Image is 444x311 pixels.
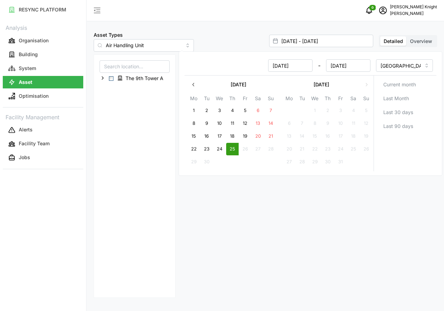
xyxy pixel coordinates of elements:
label: Asset Types [94,31,123,39]
button: 31 October 2025 [334,156,347,168]
th: Th [321,94,334,104]
button: 21 October 2025 [296,143,308,155]
button: System [3,62,83,75]
button: 11 October 2025 [347,117,360,130]
button: 10 October 2025 [334,117,347,130]
button: Facility Team [3,138,83,150]
button: 24 September 2025 [213,143,226,155]
button: 5 October 2025 [360,104,373,117]
button: 4 September 2025 [226,104,239,117]
a: Alerts [3,123,83,137]
button: 19 October 2025 [360,130,373,142]
button: 9 September 2025 [200,117,213,130]
p: [PERSON_NAME] Knight [390,4,437,10]
button: 14 October 2025 [296,130,308,142]
button: Last 30 days [377,106,434,119]
button: 17 October 2025 [334,130,347,142]
button: 3 October 2025 [334,104,347,117]
button: 8 October 2025 [309,117,321,130]
p: Organisation [19,37,49,44]
button: 20 September 2025 [252,130,264,142]
button: 19 September 2025 [239,130,251,142]
button: 18 October 2025 [347,130,360,142]
button: notifications [362,3,376,17]
button: Building [3,48,83,61]
button: Asset [3,76,83,88]
th: Sa [347,94,360,104]
button: 11 September 2025 [226,117,239,130]
button: 16 October 2025 [322,130,334,142]
button: 14 September 2025 [265,117,277,130]
p: System [19,65,36,72]
button: 13 October 2025 [283,130,296,142]
button: 13 September 2025 [252,117,264,130]
span: The 9th Tower A [114,74,168,82]
a: Facility Team [3,137,83,151]
button: 7 September 2025 [265,104,277,117]
button: 22 September 2025 [188,143,200,155]
a: Optimisation [3,89,83,103]
span: Overview [410,38,432,44]
button: 1 October 2025 [309,104,321,117]
button: RESYNC PLATFORM [3,3,83,16]
button: 30 October 2025 [322,156,334,168]
th: Fr [334,94,347,104]
button: 26 September 2025 [239,143,251,155]
span: Last Month [383,93,409,104]
button: 5 September 2025 [239,104,251,117]
button: 23 October 2025 [322,143,334,155]
button: 25 September 2025 [226,143,239,155]
p: Asset [19,79,32,86]
button: 4 October 2025 [347,104,360,117]
p: Alerts [19,126,33,133]
button: 25 October 2025 [347,143,360,155]
button: 24 October 2025 [334,143,347,155]
button: Organisation [3,34,83,47]
th: Tu [296,94,308,104]
p: Building [19,51,38,58]
button: Last 90 days [377,120,434,132]
p: RESYNC PLATFORM [19,6,66,13]
button: [DATE] [283,78,360,91]
th: Sa [251,94,264,104]
button: Current month [377,78,434,91]
th: We [213,94,226,104]
button: 30 September 2025 [200,156,213,168]
button: 3 September 2025 [213,104,226,117]
button: 2 September 2025 [200,104,213,117]
button: Optimisation [3,90,83,102]
button: Jobs [3,152,83,164]
a: Asset [3,75,83,89]
span: Current month [383,79,416,90]
p: Optimisation [19,93,49,100]
span: Last 30 days [383,106,413,118]
th: Mo [187,94,200,104]
th: Tu [200,94,213,104]
a: Organisation [3,34,83,47]
button: 18 September 2025 [226,130,239,142]
button: 6 September 2025 [252,104,264,117]
th: Th [226,94,239,104]
div: - [188,59,370,72]
button: 28 September 2025 [265,143,277,155]
button: 8 September 2025 [188,117,200,130]
button: 10 September 2025 [213,117,226,130]
p: Facility Management [3,112,83,122]
button: 6 October 2025 [283,117,296,130]
button: 2 October 2025 [322,104,334,117]
button: Last Month [377,92,434,105]
a: System [3,61,83,75]
button: 27 September 2025 [252,143,264,155]
span: The 9th Tower A [126,75,163,82]
button: 15 September 2025 [188,130,200,142]
p: Analysis [3,22,83,32]
p: Jobs [19,154,30,161]
th: Su [264,94,277,104]
button: 29 October 2025 [309,156,321,168]
button: 26 October 2025 [360,143,373,155]
button: 20 October 2025 [283,143,296,155]
button: 22 October 2025 [309,143,321,155]
button: 12 October 2025 [360,117,373,130]
button: [DATE] [200,78,277,91]
button: 15 October 2025 [309,130,321,142]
